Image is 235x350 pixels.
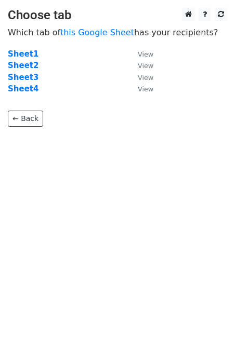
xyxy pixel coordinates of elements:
small: View [138,62,153,70]
a: ← Back [8,111,43,127]
a: Sheet4 [8,84,38,93]
small: View [138,50,153,58]
a: Sheet3 [8,73,38,82]
small: View [138,74,153,82]
a: View [127,61,153,70]
a: View [127,49,153,59]
a: View [127,73,153,82]
a: Sheet2 [8,61,38,70]
a: Sheet1 [8,49,38,59]
a: View [127,84,153,93]
small: View [138,85,153,93]
p: Which tab of has your recipients? [8,27,227,38]
h3: Choose tab [8,8,227,23]
a: this Google Sheet [60,28,134,37]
